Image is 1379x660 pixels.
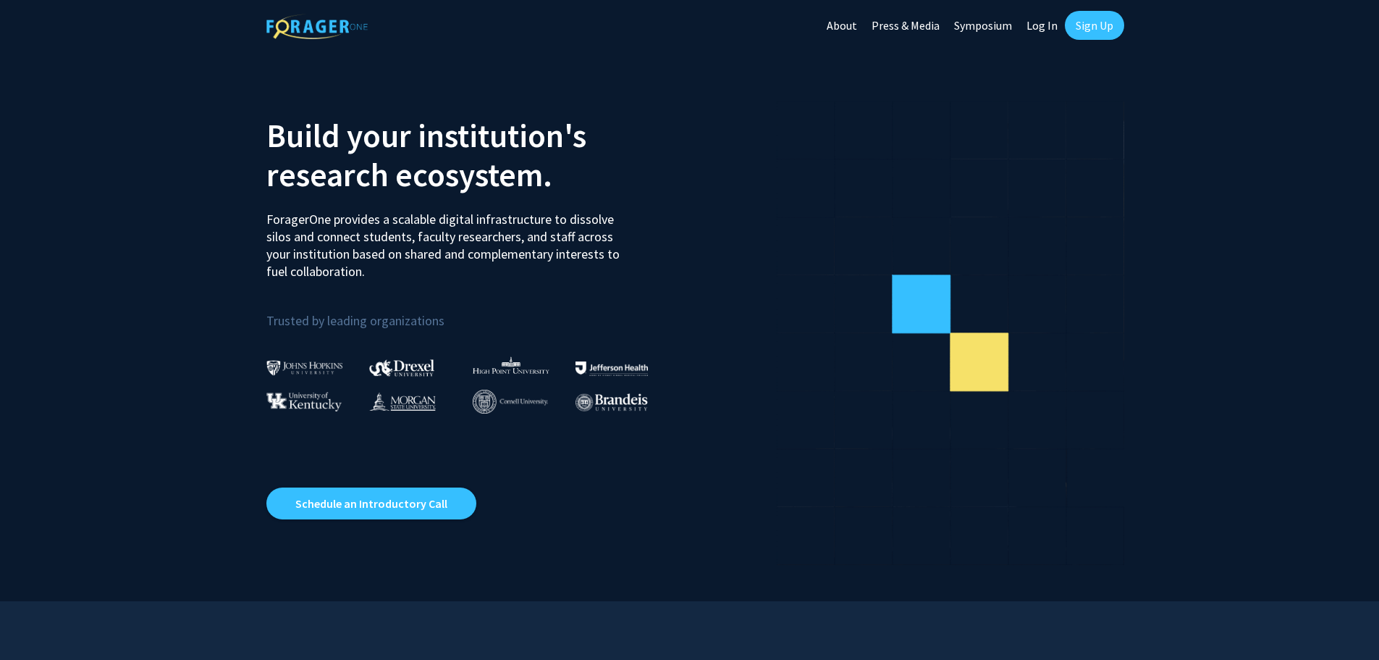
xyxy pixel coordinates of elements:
[266,360,343,375] img: Johns Hopkins University
[266,14,368,39] img: ForagerOne Logo
[266,392,342,412] img: University of Kentucky
[575,393,648,412] img: Brandeis University
[575,362,648,375] img: Thomas Jefferson University
[473,390,548,414] img: Cornell University
[369,359,434,376] img: Drexel University
[1065,11,1124,40] a: Sign Up
[473,356,549,374] img: High Point University
[266,200,630,280] p: ForagerOne provides a scalable digital infrastructure to dissolve silos and connect students, fac...
[266,488,476,519] a: Opens in a new tab
[266,292,679,332] p: Trusted by leading organizations
[369,392,436,411] img: Morgan State University
[266,116,679,194] h2: Build your institution's research ecosystem.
